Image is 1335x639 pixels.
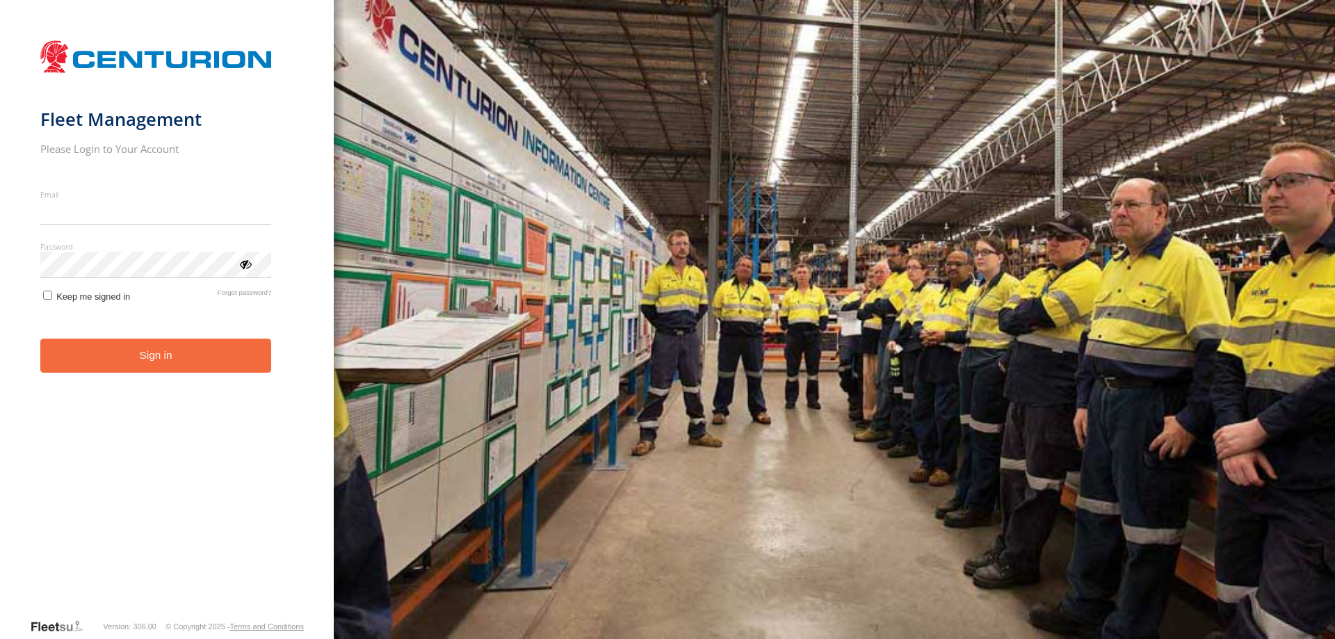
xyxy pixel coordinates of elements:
button: Sign in [40,339,272,373]
a: Terms and Conditions [230,622,304,631]
a: Forgot password? [218,289,272,302]
form: main [40,33,294,618]
div: Version: 306.00 [104,622,156,631]
div: © Copyright 2025 - [165,622,304,631]
span: Keep me signed in [56,291,130,302]
label: Email [40,189,272,200]
a: Visit our Website [30,620,94,633]
input: Keep me signed in [43,291,52,300]
div: ViewPassword [238,257,252,270]
img: Centurion Transport [40,39,272,74]
label: Password [40,241,272,252]
h1: Fleet Management [40,108,272,131]
h2: Please Login to Your Account [40,142,272,156]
